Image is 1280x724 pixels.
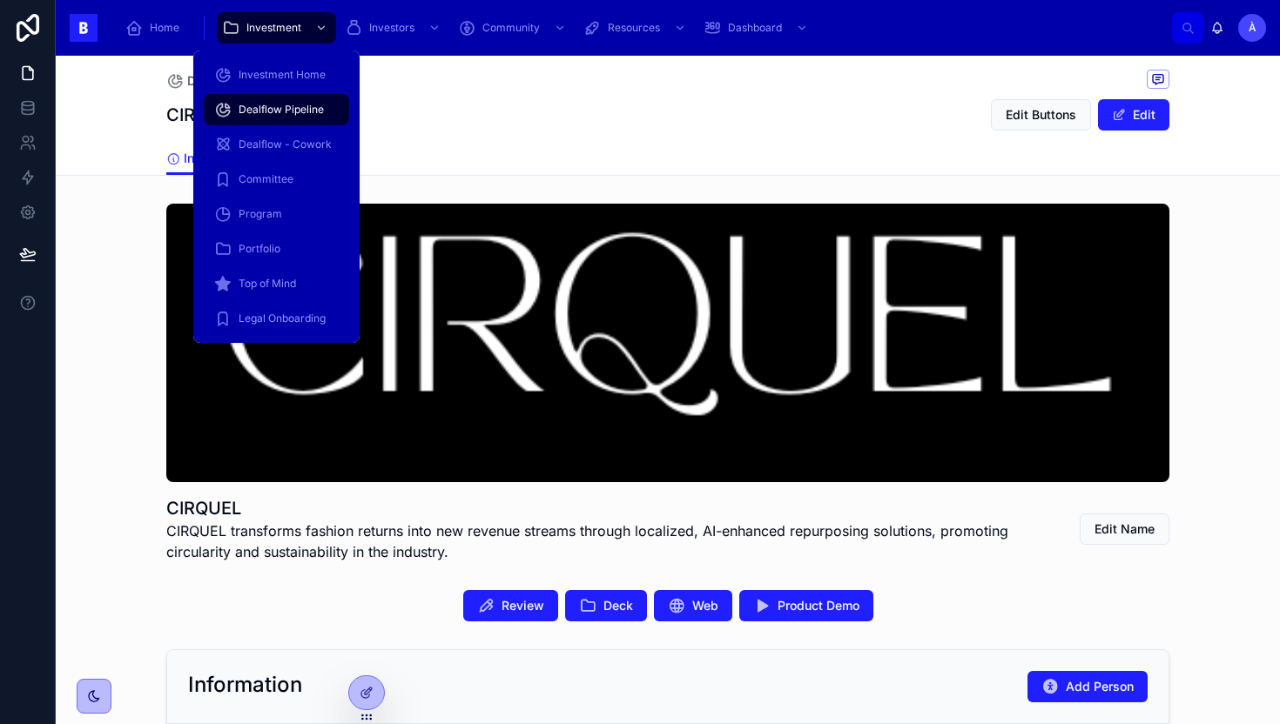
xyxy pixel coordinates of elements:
[70,14,98,42] img: App logo
[204,233,349,265] a: Portfolio
[482,21,540,35] span: Community
[246,21,301,35] span: Investment
[188,671,302,699] h2: Information
[654,590,732,621] button: Web
[1080,513,1169,545] button: Edit Name
[369,21,414,35] span: Investors
[204,268,349,299] a: Top of Mind
[204,198,349,230] a: Program
[1066,678,1134,695] span: Add Person
[217,12,336,44] a: Investment
[204,94,349,125] a: Dealflow Pipeline
[204,129,349,160] a: Dealflow - Cowork
[698,12,817,44] a: Dashboard
[239,277,296,291] span: Top of Mind
[502,597,544,614] span: Review
[120,12,192,44] a: Home
[166,72,289,90] a: Dealflow Pipeline
[239,68,326,82] span: Investment Home
[239,207,282,221] span: Program
[692,597,718,614] span: Web
[166,103,241,127] h1: CIRQUEL
[239,242,280,256] span: Portfolio
[1098,99,1169,131] button: Edit
[778,597,859,614] span: Product Demo
[239,103,324,117] span: Dealflow Pipeline
[166,520,1039,562] span: CIRQUEL transforms fashion returns into new revenue streams through localized, AI-enhanced repurp...
[565,590,647,621] button: Deck
[166,143,249,176] a: Information
[728,21,782,35] span: Dashboard
[1249,21,1256,35] span: À
[239,312,326,325] span: Legal Onboarding
[166,496,1039,520] h1: CIRQUEL
[150,21,179,35] span: Home
[578,12,695,44] a: Resources
[739,590,873,621] button: Product Demo
[463,590,558,621] button: Review
[111,9,1172,47] div: scrollable content
[991,99,1091,131] button: Edit Buttons
[1027,671,1148,702] button: Add Person
[239,137,332,151] span: Dealflow - Cowork
[184,150,249,167] span: Information
[204,303,349,334] a: Legal Onboarding
[204,59,349,90] a: Investment Home
[453,12,575,44] a: Community
[603,597,633,614] span: Deck
[340,12,449,44] a: Investors
[1006,106,1076,124] span: Edit Buttons
[608,21,660,35] span: Resources
[239,172,293,186] span: Committee
[204,164,349,195] a: Committee
[187,72,289,90] span: Dealflow Pipeline
[1095,520,1155,538] span: Edit Name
